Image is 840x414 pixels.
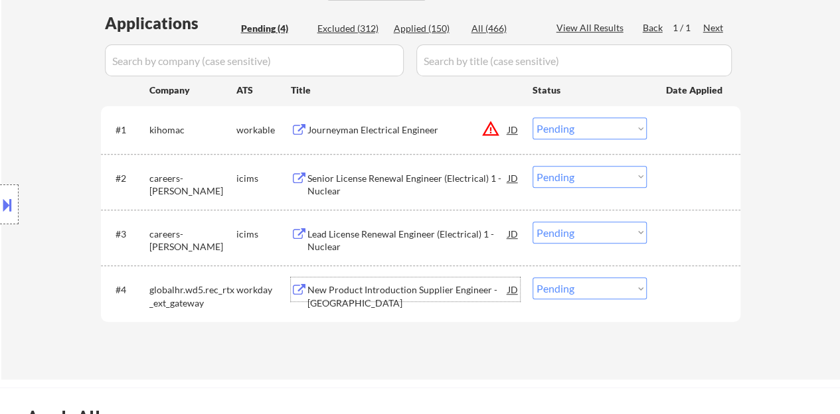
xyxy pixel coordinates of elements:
div: JD [507,277,520,301]
div: 1 / 1 [673,21,703,34]
div: New Product Introduction Supplier Engineer - [GEOGRAPHIC_DATA] [307,283,508,309]
div: Excluded (312) [317,22,384,35]
div: JD [507,166,520,190]
input: Search by company (case sensitive) [105,44,404,76]
div: Applications [105,15,236,31]
div: Back [643,21,664,34]
div: ATS [236,84,291,97]
button: warning_amber [481,119,500,138]
div: Lead License Renewal Engineer (Electrical) 1 - Nuclear [307,228,508,253]
div: JD [507,222,520,245]
div: workday [236,283,291,297]
div: icims [236,172,291,185]
div: JD [507,117,520,141]
div: View All Results [556,21,628,34]
div: Journeyman Electrical Engineer [307,123,508,137]
div: All (466) [471,22,538,35]
div: Senior License Renewal Engineer (Electrical) 1 - Nuclear [307,172,508,198]
div: Date Applied [666,84,724,97]
div: workable [236,123,291,137]
div: Title [291,84,520,97]
div: Applied (150) [394,22,460,35]
div: Status [533,78,647,102]
div: Pending (4) [241,22,307,35]
input: Search by title (case sensitive) [416,44,732,76]
div: icims [236,228,291,241]
div: Next [703,21,724,34]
